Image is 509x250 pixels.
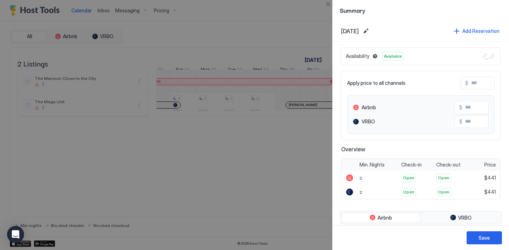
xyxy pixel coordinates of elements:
[7,226,24,243] div: Open Intercom Messenger
[462,27,499,35] div: Add Reservation
[371,52,379,60] button: Blocked dates override all pricing rules and remain unavailable until manually unblocked
[465,80,468,86] span: $
[359,162,385,168] span: Min. Nights
[459,118,462,125] span: $
[362,27,370,35] button: Edit date range
[453,26,501,36] button: Add Reservation
[359,190,362,195] span: 2
[467,231,502,244] button: Save
[422,213,501,223] button: VRBO
[459,104,462,111] span: $
[341,146,501,153] span: Overview
[362,118,375,125] span: VRBO
[359,175,362,181] span: 2
[458,215,472,221] span: VRBO
[484,162,496,168] span: Price
[484,175,496,181] span: $441
[378,215,392,221] span: Airbnb
[341,28,359,35] span: [DATE]
[436,162,461,168] span: Check-out
[340,6,502,14] span: Summary
[347,80,405,86] span: Apply price to all channels
[401,162,422,168] span: Check-in
[346,53,369,59] span: Availability
[362,104,376,111] span: Airbnb
[340,211,502,225] div: tab-group
[479,234,490,242] div: Save
[438,189,449,195] span: Open
[403,189,414,195] span: Open
[438,175,449,181] span: Open
[341,213,420,223] button: Airbnb
[403,175,414,181] span: Open
[484,189,496,195] span: $441
[384,53,402,59] span: Available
